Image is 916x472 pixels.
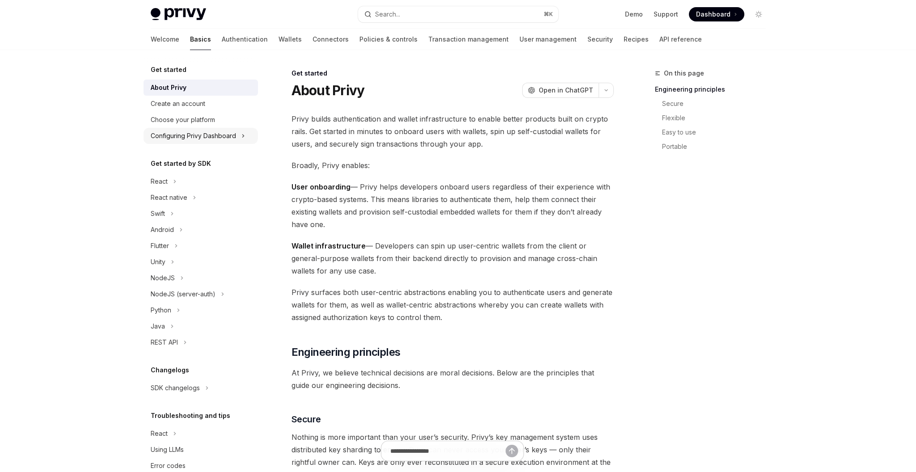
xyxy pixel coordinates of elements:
a: About Privy [144,80,258,96]
button: Send message [506,445,518,457]
button: Toggle dark mode [751,7,766,21]
a: Portable [662,139,773,154]
span: — Developers can spin up user-centric wallets from the client or general-purpose wallets from the... [291,240,614,277]
a: Transaction management [428,29,509,50]
div: Java [151,321,165,332]
h5: Changelogs [151,365,189,375]
a: Basics [190,29,211,50]
h5: Troubleshooting and tips [151,410,230,421]
h1: About Privy [291,82,365,98]
div: Using LLMs [151,444,184,455]
div: Get started [291,69,614,78]
div: REST API [151,337,178,348]
strong: Wallet infrastructure [291,241,366,250]
a: Easy to use [662,125,773,139]
div: NodeJS [151,273,175,283]
strong: User onboarding [291,182,350,191]
div: Flutter [151,240,169,251]
a: Create an account [144,96,258,112]
div: Choose your platform [151,114,215,125]
div: Search... [375,9,400,20]
a: API reference [659,29,702,50]
div: Configuring Privy Dashboard [151,131,236,141]
span: Dashboard [696,10,730,19]
div: Unity [151,257,165,267]
span: Secure [291,413,321,426]
a: Flexible [662,111,773,125]
span: Privy surfaces both user-centric abstractions enabling you to authenticate users and generate wal... [291,286,614,324]
a: Authentication [222,29,268,50]
a: Connectors [312,29,349,50]
div: Swift [151,208,165,219]
a: Engineering principles [655,82,773,97]
a: User management [519,29,577,50]
a: Wallets [279,29,302,50]
div: SDK changelogs [151,383,200,393]
div: Create an account [151,98,205,109]
a: Using LLMs [144,442,258,458]
div: Python [151,305,171,316]
a: Welcome [151,29,179,50]
span: Open in ChatGPT [539,86,593,95]
div: Error codes [151,460,186,471]
a: Security [587,29,613,50]
a: Dashboard [689,7,744,21]
div: React [151,176,168,187]
a: Secure [662,97,773,111]
a: Recipes [624,29,649,50]
h5: Get started [151,64,186,75]
img: light logo [151,8,206,21]
button: Open in ChatGPT [522,83,599,98]
div: NodeJS (server-auth) [151,289,215,299]
span: On this page [664,68,704,79]
span: — Privy helps developers onboard users regardless of their experience with crypto-based systems. ... [291,181,614,231]
span: Broadly, Privy enables: [291,159,614,172]
a: Policies & controls [359,29,418,50]
span: Privy builds authentication and wallet infrastructure to enable better products built on crypto r... [291,113,614,150]
span: Engineering principles [291,345,401,359]
span: ⌘ K [544,11,553,18]
div: React [151,428,168,439]
a: Support [654,10,678,19]
div: About Privy [151,82,186,93]
h5: Get started by SDK [151,158,211,169]
button: Search...⌘K [358,6,558,22]
span: At Privy, we believe technical decisions are moral decisions. Below are the principles that guide... [291,367,614,392]
div: Android [151,224,174,235]
a: Choose your platform [144,112,258,128]
a: Demo [625,10,643,19]
div: React native [151,192,187,203]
